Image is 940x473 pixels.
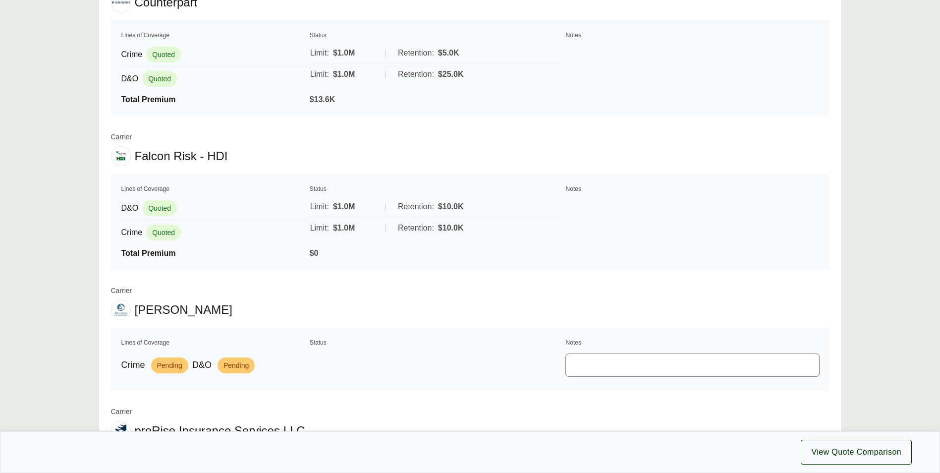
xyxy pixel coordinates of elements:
span: Retention: [398,201,434,213]
span: $10.0K [438,201,464,213]
span: Retention: [398,47,434,59]
span: Limit: [310,68,329,80]
span: Quoted [146,47,181,62]
th: Notes [565,184,820,194]
span: Limit: [310,201,329,213]
span: Crime [121,49,143,60]
span: Limit: [310,222,329,234]
span: $10.0K [438,222,464,234]
th: Lines of Coverage [121,338,307,348]
span: Quoted [142,200,177,216]
span: proRise Insurance Services LLC [135,423,305,438]
img: Counterpart [111,0,130,4]
span: Retention: [398,68,434,80]
button: View Quote Comparison [801,440,912,465]
th: Lines of Coverage [121,184,307,194]
span: Retention: [398,222,434,234]
span: Falcon Risk - HDI [135,149,228,164]
span: Pending [151,357,188,373]
span: | [385,49,387,57]
span: Carrier [111,132,228,142]
span: | [385,202,387,211]
th: Lines of Coverage [121,30,307,40]
span: $1.0M [333,201,355,213]
span: $1.0M [333,68,355,80]
span: [PERSON_NAME] [135,302,232,317]
span: D&O [121,202,139,214]
span: $1.0M [333,47,355,59]
span: Carrier [111,286,232,296]
span: View Quote Comparison [811,446,901,458]
span: $25.0K [438,68,464,80]
th: Status [309,30,563,40]
th: Notes [565,30,820,40]
span: D&O [192,358,212,372]
span: | [385,70,387,78]
img: Falcon Risk - HDI [111,150,130,162]
span: $0 [310,249,319,257]
span: $5.0K [438,47,459,59]
span: D&O [121,73,139,85]
span: Pending [218,357,255,373]
th: Notes [565,338,820,348]
span: Quoted [146,225,181,240]
th: Status [309,184,563,194]
span: | [385,224,387,232]
th: Status [309,338,563,348]
span: Limit: [310,47,329,59]
span: Crime [121,358,145,372]
img: proRise Insurance Services LLC [111,421,130,440]
img: Hudson [111,300,130,319]
span: Carrier [111,407,305,417]
span: Total Premium [121,95,176,104]
span: Total Premium [121,249,176,257]
span: $1.0M [333,222,355,234]
span: Crime [121,227,143,238]
span: $13.6K [310,95,335,104]
span: Quoted [142,71,177,87]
